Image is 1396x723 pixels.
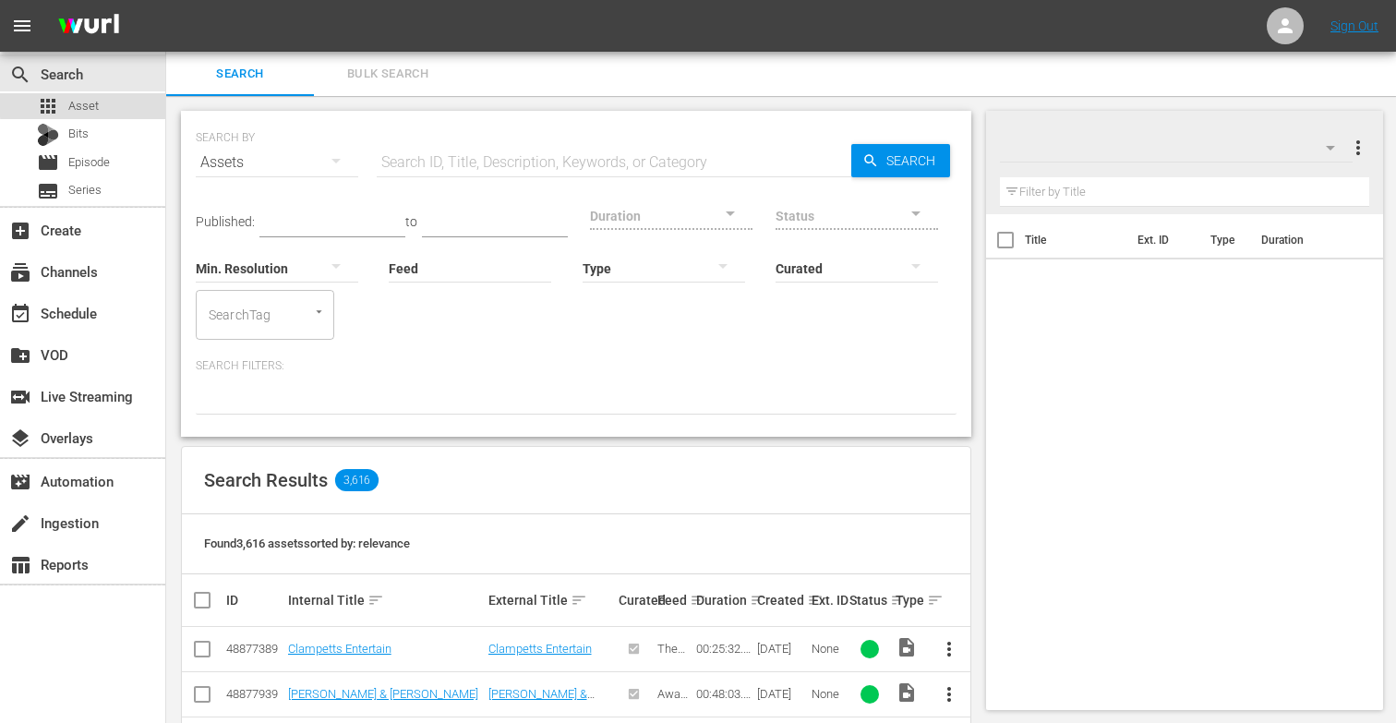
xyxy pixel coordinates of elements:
span: Automation [9,471,31,493]
button: more_vert [1347,126,1369,170]
span: more_vert [938,638,960,660]
th: Ext. ID [1126,214,1199,266]
span: Episode [37,151,59,174]
button: more_vert [927,627,971,671]
p: Search Filters: [196,358,957,374]
div: Curated [619,593,652,608]
span: sort [750,592,766,609]
div: None [812,642,845,656]
button: Search [851,144,950,177]
span: sort [571,592,587,609]
div: 48877389 [226,642,283,656]
span: Video [896,636,918,658]
span: more_vert [1347,137,1369,159]
div: External Title [488,589,614,611]
span: to [405,214,417,229]
div: Bits [37,124,59,146]
th: Duration [1250,214,1361,266]
span: menu [11,15,33,37]
span: sort [367,592,384,609]
span: VOD [9,344,31,367]
div: Feed [657,589,691,611]
span: Series [68,181,102,199]
span: Search [177,64,303,85]
span: 3,616 [335,469,379,491]
div: Status [849,589,890,611]
th: Type [1199,214,1250,266]
span: Search [9,64,31,86]
div: 00:25:32.539 [696,642,752,656]
span: Series [37,180,59,202]
span: sort [890,592,907,609]
div: Duration [696,589,752,611]
div: Created [757,589,805,611]
span: Ingestion [9,512,31,535]
span: Search [879,144,950,177]
span: Overlays [9,428,31,450]
span: Schedule [9,303,31,325]
span: Video [896,681,918,704]
span: Found 3,616 assets sorted by: relevance [204,536,410,550]
a: [PERSON_NAME] & [PERSON_NAME] [288,687,478,701]
button: Open [310,303,328,320]
div: Ext. ID [812,593,845,608]
span: Bits [68,125,89,143]
div: [DATE] [757,642,805,656]
span: Live Streaming [9,386,31,408]
button: more_vert [927,672,971,717]
div: ID [226,593,283,608]
span: sort [690,592,706,609]
div: Type [896,589,921,611]
div: 48877939 [226,687,283,701]
th: Title [1025,214,1126,266]
a: Sign Out [1330,18,1378,33]
a: Clampetts Entertain [488,642,592,656]
div: Internal Title [288,589,483,611]
span: Create [9,220,31,242]
div: None [812,687,845,701]
div: 00:48:03.172 [696,687,752,701]
a: [PERSON_NAME] & [PERSON_NAME] [488,687,595,715]
span: Channels [9,261,31,283]
span: Asset [37,95,59,117]
div: Assets [196,137,358,188]
a: Clampetts Entertain [288,642,391,656]
span: Search Results [204,469,328,491]
div: [DATE] [757,687,805,701]
span: Episode [68,153,110,172]
span: Bulk Search [325,64,451,85]
span: Published: [196,214,255,229]
span: Asset [68,97,99,115]
span: sort [807,592,824,609]
img: ans4CAIJ8jUAAAAAAAAAAAAAAAAAAAAAAAAgQb4GAAAAAAAAAAAAAAAAAAAAAAAAJMjXAAAAAAAAAAAAAAAAAAAAAAAAgAT5G... [44,5,133,48]
span: more_vert [938,683,960,705]
span: Reports [9,554,31,576]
